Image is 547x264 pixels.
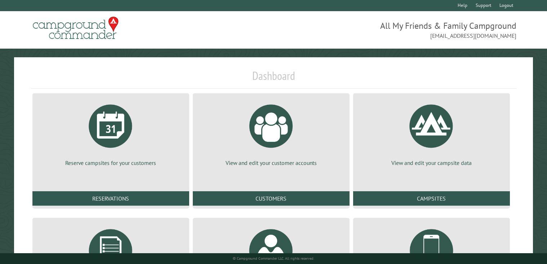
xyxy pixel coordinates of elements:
a: View and edit your customer accounts [201,99,341,167]
a: Campsites [353,191,510,206]
p: Reserve campsites for your customers [41,159,181,167]
p: View and edit your campsite data [362,159,501,167]
a: Reserve campsites for your customers [41,99,181,167]
img: Campground Commander [31,14,121,42]
a: View and edit your campsite data [362,99,501,167]
a: Customers [193,191,350,206]
a: Reservations [32,191,189,206]
span: All My Friends & Family Campground [EMAIL_ADDRESS][DOMAIN_NAME] [273,20,516,40]
p: View and edit your customer accounts [201,159,341,167]
small: © Campground Commander LLC. All rights reserved. [233,256,314,261]
h1: Dashboard [31,69,517,89]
